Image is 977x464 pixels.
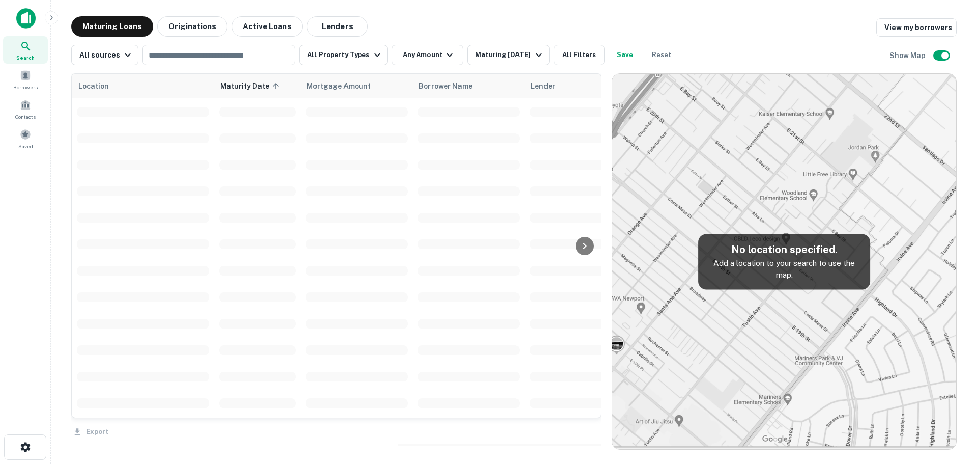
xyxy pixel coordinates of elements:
[79,49,134,61] div: All sources
[299,45,388,65] button: All Property Types
[18,142,33,150] span: Saved
[926,383,977,431] iframe: Chat Widget
[525,74,687,98] th: Lender
[392,45,463,65] button: Any Amount
[531,80,555,92] span: Lender
[13,83,38,91] span: Borrowers
[3,125,48,152] a: Saved
[214,74,301,98] th: Maturity Date
[232,16,303,37] button: Active Loans
[706,242,862,257] h5: No location specified.
[413,74,525,98] th: Borrower Name
[307,16,368,37] button: Lenders
[16,8,36,29] img: capitalize-icon.png
[71,16,153,37] button: Maturing Loans
[157,16,227,37] button: Originations
[475,49,544,61] div: Maturing [DATE]
[419,80,472,92] span: Borrower Name
[554,45,605,65] button: All Filters
[220,80,282,92] span: Maturity Date
[889,50,927,61] h6: Show Map
[15,113,36,121] span: Contacts
[301,74,413,98] th: Mortgage Amount
[3,66,48,93] a: Borrowers
[3,95,48,123] a: Contacts
[307,80,384,92] span: Mortgage Amount
[71,45,138,65] button: All sources
[72,74,214,98] th: Location
[876,18,957,37] a: View my borrowers
[16,53,35,62] span: Search
[467,45,549,65] button: Maturing [DATE]
[612,74,956,449] img: map-placeholder.webp
[706,257,862,281] p: Add a location to your search to use the map.
[645,45,678,65] button: Reset
[609,45,641,65] button: Save your search to get updates of matches that match your search criteria.
[78,80,109,92] span: Location
[3,36,48,64] a: Search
